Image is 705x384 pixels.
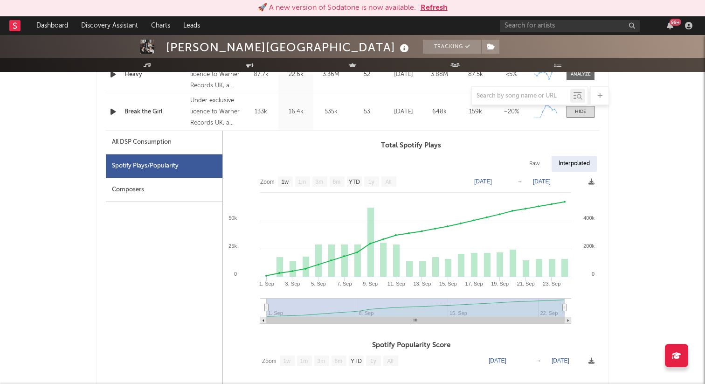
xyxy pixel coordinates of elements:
text: 1m [298,179,306,185]
text: 5. Sep [311,281,326,286]
div: <5% [496,70,527,79]
text: 13. Sep [413,281,431,286]
input: Search by song name or URL [472,92,570,100]
text: Zoom [262,358,276,364]
text: [DATE] [474,178,492,185]
a: Discovery Assistant [75,16,145,35]
div: [DATE] [388,107,419,117]
text: 1m [300,358,308,364]
text: → [517,178,523,185]
div: ~ 20 % [496,107,527,117]
div: 99 + [670,19,681,26]
text: 6m [335,358,343,364]
button: Tracking [423,40,481,54]
a: Charts [145,16,177,35]
button: Refresh [421,2,448,14]
text: 1w [283,358,291,364]
a: Heavy [124,70,186,79]
a: Dashboard [30,16,75,35]
text: 7. Sep [337,281,352,286]
div: All DSP Consumption [112,137,172,148]
div: Spotify Plays/Popularity [106,154,222,178]
div: All DSP Consumption [106,131,222,154]
div: 535k [316,107,346,117]
h3: Total Spotify Plays [223,140,599,151]
text: 25k [228,243,237,249]
div: 22.6k [281,70,311,79]
div: [PERSON_NAME][GEOGRAPHIC_DATA] [166,40,411,55]
text: 17. Sep [465,281,483,286]
a: Leads [177,16,207,35]
div: Composers [106,178,222,202]
div: 133k [246,107,276,117]
text: [DATE] [552,357,569,364]
text: 23. Sep [543,281,560,286]
text: 200k [583,243,594,249]
text: 3m [316,179,324,185]
text: 6m [333,179,341,185]
text: 11. Sep [387,281,405,286]
div: 52 [351,70,383,79]
text: [DATE] [489,357,506,364]
text: All [387,358,393,364]
text: All [385,179,391,185]
div: Interpolated [552,156,597,172]
div: Under exclusive licence to Warner Records UK, a division of Warner Music UK Limited, © 2025 Fox R... [190,95,241,129]
h3: Spotify Popularity Score [223,340,599,351]
div: 87.7k [246,70,276,79]
text: 0 [592,271,594,277]
div: 87.5k [460,70,491,79]
button: 99+ [667,22,673,29]
text: YTD [351,358,362,364]
div: [DATE] [388,70,419,79]
div: 53 [351,107,383,117]
text: 1y [370,358,376,364]
text: YTD [349,179,360,185]
div: 159k [460,107,491,117]
div: 3.88M [424,70,455,79]
text: 19. Sep [491,281,509,286]
text: → [536,357,541,364]
text: [DATE] [533,178,551,185]
text: 15. Sep [439,281,457,286]
text: 1. Sep [259,281,274,286]
text: 3m [318,358,325,364]
text: 400k [583,215,594,221]
input: Search for artists [500,20,640,32]
div: 3.36M [316,70,346,79]
text: 50k [228,215,237,221]
div: Under exclusive licence to Warner Records UK, a division of Warner Music UK Limited, © 2025 Fox R... [190,58,241,91]
text: 1w [282,179,289,185]
div: 648k [424,107,455,117]
div: 16.4k [281,107,311,117]
text: 21. Sep [517,281,535,286]
div: Raw [522,156,547,172]
div: 🚀 A new version of Sodatone is now available. [258,2,416,14]
text: 0 [234,271,237,277]
text: 9. Sep [363,281,378,286]
text: 1y [368,179,374,185]
text: 3. Sep [285,281,300,286]
a: Break the Girl [124,107,186,117]
text: Zoom [260,179,275,185]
